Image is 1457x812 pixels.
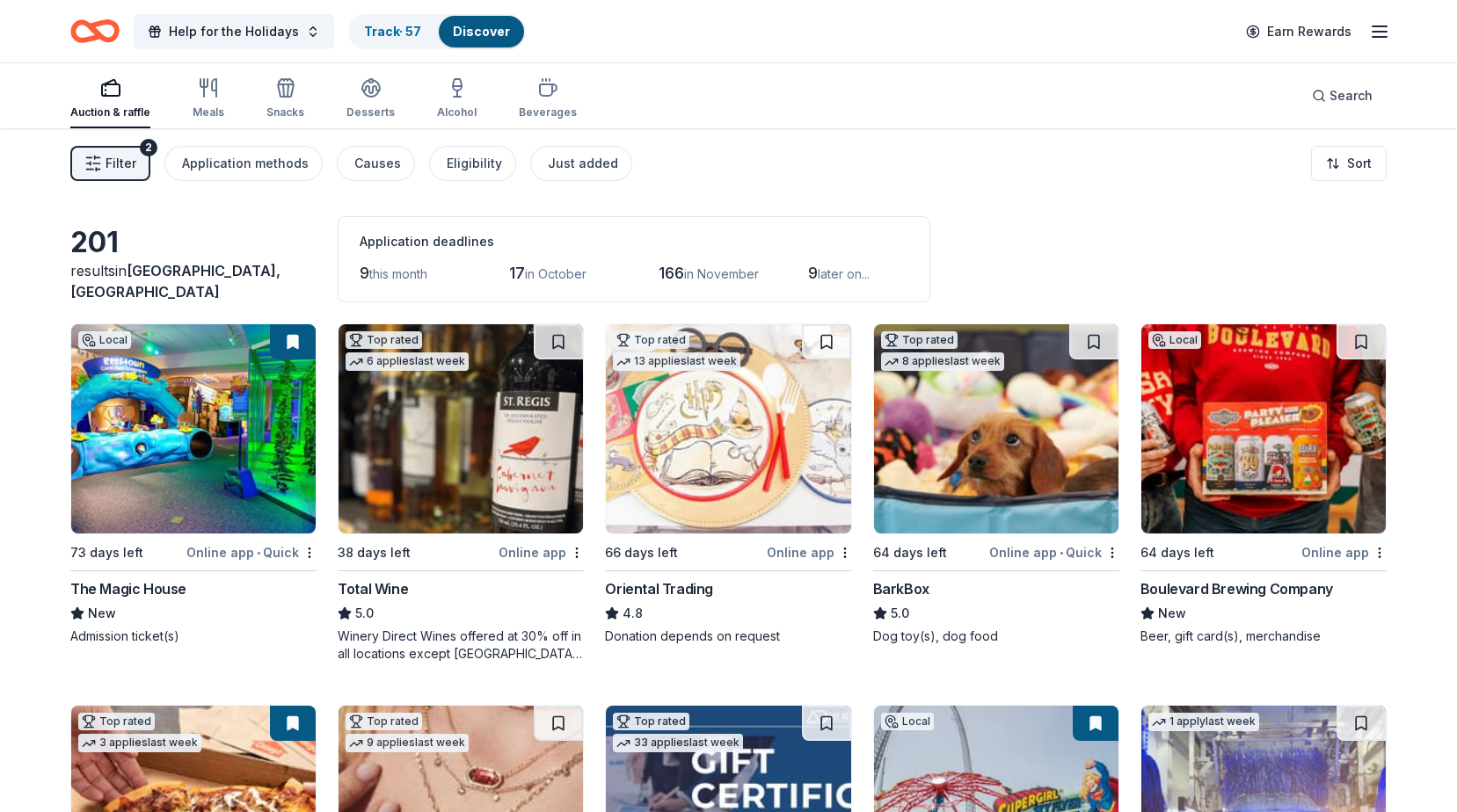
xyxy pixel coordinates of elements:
div: Boulevard Brewing Company [1140,578,1333,599]
div: Alcohol [437,105,477,120]
div: Local [78,331,131,349]
div: Beverages [519,105,577,120]
img: Image for Total Wine [339,324,583,533]
a: Track· 57 [364,24,421,39]
img: Image for BarkBox [874,324,1118,533]
div: 9 applies last week [346,734,469,752]
div: Local [881,713,934,730]
div: Online app Quick [989,541,1119,563]
a: Discover [453,24,510,39]
button: Alcohol [437,70,477,128]
button: Meals [193,70,224,128]
span: 5.0 [355,603,374,624]
span: in October [525,266,586,281]
button: Desserts [346,70,395,128]
div: 64 days left [873,542,947,563]
div: Winery Direct Wines offered at 30% off in all locations except [GEOGRAPHIC_DATA], [GEOGRAPHIC_DAT... [338,627,584,663]
div: Admission ticket(s) [70,627,317,645]
div: 2 [140,139,157,156]
span: 9 [360,264,369,282]
div: Oriental Trading [605,578,713,599]
div: Top rated [613,713,689,730]
button: Application methods [164,146,323,181]
button: Sort [1311,146,1387,181]
span: Sort [1347,153,1372,174]
button: Help for the Holidays [134,14,334,49]
div: Top rated [346,713,422,730]
img: Image for Boulevard Brewing Company [1141,324,1386,533]
a: Image for BarkBoxTop rated8 applieslast week64 days leftOnline app•QuickBarkBox5.0Dog toy(s), dog... [873,323,1119,645]
span: [GEOGRAPHIC_DATA], [GEOGRAPHIC_DATA] [70,262,280,301]
a: Image for Oriental TradingTop rated13 applieslast week66 days leftOnline appOriental Trading4.8Do... [605,323,851,645]
div: results [70,260,317,302]
div: 33 applies last week [613,734,743,752]
div: Online app [1301,541,1387,563]
div: Auction & raffle [70,105,150,120]
button: Beverages [519,70,577,128]
span: 4.8 [623,603,643,624]
span: Filter [106,153,136,174]
div: Online app [767,541,852,563]
span: New [1158,603,1186,624]
a: Image for Boulevard Brewing CompanyLocal64 days leftOnline appBoulevard Brewing CompanyNewBeer, g... [1140,323,1387,645]
div: Top rated [613,331,689,349]
div: 1 apply last week [1148,713,1259,731]
div: Top rated [346,331,422,349]
span: in November [684,266,759,281]
button: Search [1298,78,1387,113]
span: 9 [808,264,818,282]
img: Image for Oriental Trading [606,324,850,533]
button: Just added [530,146,632,181]
div: Application methods [182,153,309,174]
div: Desserts [346,105,395,120]
span: later on... [818,266,870,281]
div: Donation depends on request [605,627,851,645]
div: Meals [193,105,224,120]
div: 66 days left [605,542,678,563]
div: 8 applies last week [881,352,1004,371]
div: Online app [499,541,584,563]
span: Help for the Holidays [169,21,299,42]
span: • [257,546,260,560]
div: Dog toy(s), dog food [873,627,1119,645]
span: 17 [509,264,525,282]
div: 13 applies last week [613,352,740,371]
button: Causes [337,146,415,181]
span: in [70,262,280,301]
div: Eligibility [447,153,502,174]
div: Snacks [266,105,304,120]
a: Home [70,11,120,52]
img: Image for The Magic House [71,324,316,533]
div: Application deadlines [360,231,908,252]
div: 6 applies last week [346,352,469,371]
a: Earn Rewards [1235,16,1362,47]
span: Search [1330,85,1373,106]
span: 5.0 [891,603,909,624]
div: Total Wine [338,578,408,599]
div: Local [1148,331,1201,349]
button: Eligibility [429,146,516,181]
button: Track· 57Discover [348,14,526,49]
span: this month [369,266,427,281]
div: Top rated [881,331,958,349]
div: 201 [70,225,317,260]
button: Filter2 [70,146,150,181]
div: 38 days left [338,542,411,563]
button: Auction & raffle [70,70,150,128]
div: Online app Quick [186,541,317,563]
div: Top rated [78,713,155,730]
span: New [88,603,116,624]
div: 3 applies last week [78,734,201,752]
div: The Magic House [70,578,186,599]
button: Snacks [266,70,304,128]
a: Image for Total WineTop rated6 applieslast week38 days leftOnline appTotal Wine5.0Winery Direct W... [338,323,584,663]
a: Image for The Magic HouseLocal73 days leftOnline app•QuickThe Magic HouseNewAdmission ticket(s) [70,323,317,645]
span: • [1060,546,1063,560]
span: 166 [659,264,684,282]
div: Causes [354,153,401,174]
div: 64 days left [1140,542,1214,563]
div: Beer, gift card(s), merchandise [1140,627,1387,645]
div: Just added [548,153,618,174]
div: BarkBox [873,578,929,599]
div: 73 days left [70,542,143,563]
